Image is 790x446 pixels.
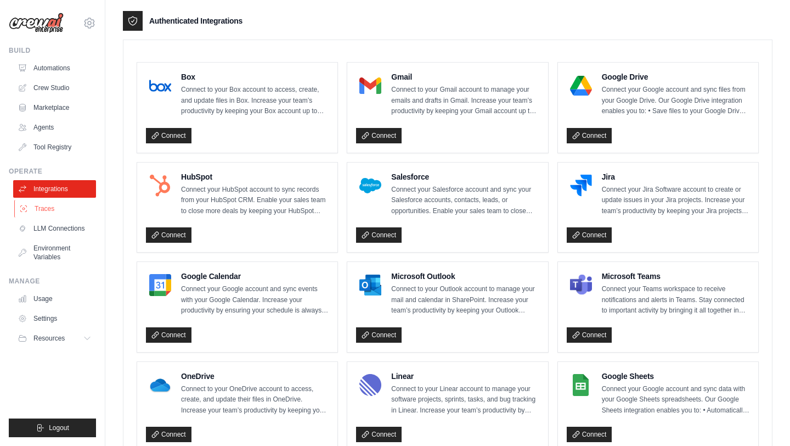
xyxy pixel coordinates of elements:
p: Connect your Salesforce account and sync your Salesforce accounts, contacts, leads, or opportunit... [391,185,539,217]
p: Connect your Google account and sync data with your Google Sheets spreadsheets. Our Google Sheets... [602,384,749,416]
a: Settings [13,310,96,327]
img: Microsoft Outlook Logo [359,274,381,296]
a: Connect [146,227,191,243]
p: Connect to your Linear account to manage your software projects, sprints, tasks, and bug tracking... [391,384,539,416]
img: Linear Logo [359,374,381,396]
a: Connect [356,128,402,143]
h4: Linear [391,371,539,382]
p: Connect to your Outlook account to manage your mail and calendar in SharePoint. Increase your tea... [391,284,539,316]
img: Microsoft Teams Logo [570,274,592,296]
button: Resources [13,330,96,347]
h4: Google Sheets [602,371,749,382]
a: Connect [567,327,612,343]
p: Connect your Teams workspace to receive notifications and alerts in Teams. Stay connected to impo... [602,284,749,316]
a: Connect [567,128,612,143]
h4: HubSpot [181,171,329,182]
a: Automations [13,59,96,77]
a: Integrations [13,180,96,198]
h4: Box [181,71,329,82]
img: Google Calendar Logo [149,274,171,296]
h4: Salesforce [391,171,539,182]
img: HubSpot Logo [149,175,171,197]
a: Environment Variables [13,239,96,266]
img: Jira Logo [570,175,592,197]
button: Logout [9,419,96,437]
p: Connect your Google account and sync files from your Google Drive. Our Google Drive integration e... [602,85,749,117]
a: Tool Registry [13,138,96,156]
h4: OneDrive [181,371,329,382]
a: Connect [146,327,191,343]
a: Connect [146,128,191,143]
span: Resources [33,334,65,343]
a: LLM Connections [13,220,96,237]
a: Marketplace [13,99,96,116]
a: Connect [567,427,612,442]
p: Connect your Jira Software account to create or update issues in your Jira projects. Increase you... [602,185,749,217]
p: Connect your HubSpot account to sync records from your HubSpot CRM. Enable your sales team to clo... [181,185,329,217]
a: Connect [356,227,402,243]
img: Gmail Logo [359,75,381,97]
div: Build [9,46,96,55]
a: Crew Studio [13,79,96,97]
h4: Microsoft Outlook [391,271,539,282]
div: Manage [9,277,96,286]
h4: Google Drive [602,71,749,82]
p: Connect to your OneDrive account to access, create, and update their files in OneDrive. Increase ... [181,384,329,416]
h4: Gmail [391,71,539,82]
h4: Google Calendar [181,271,329,282]
img: Google Sheets Logo [570,374,592,396]
img: OneDrive Logo [149,374,171,396]
a: Connect [356,327,402,343]
h4: Microsoft Teams [602,271,749,282]
a: Traces [14,200,97,218]
p: Connect to your Box account to access, create, and update files in Box. Increase your team’s prod... [181,85,329,117]
img: Salesforce Logo [359,175,381,197]
a: Connect [146,427,191,442]
a: Agents [13,119,96,136]
img: Box Logo [149,75,171,97]
a: Usage [13,290,96,308]
span: Logout [49,423,69,432]
h4: Jira [602,171,749,182]
h3: Authenticated Integrations [149,15,242,26]
img: Google Drive Logo [570,75,592,97]
img: Logo [9,13,64,34]
a: Connect [567,227,612,243]
p: Connect to your Gmail account to manage your emails and drafts in Gmail. Increase your team’s pro... [391,85,539,117]
p: Connect your Google account and sync events with your Google Calendar. Increase your productivity... [181,284,329,316]
a: Connect [356,427,402,442]
div: Operate [9,167,96,176]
